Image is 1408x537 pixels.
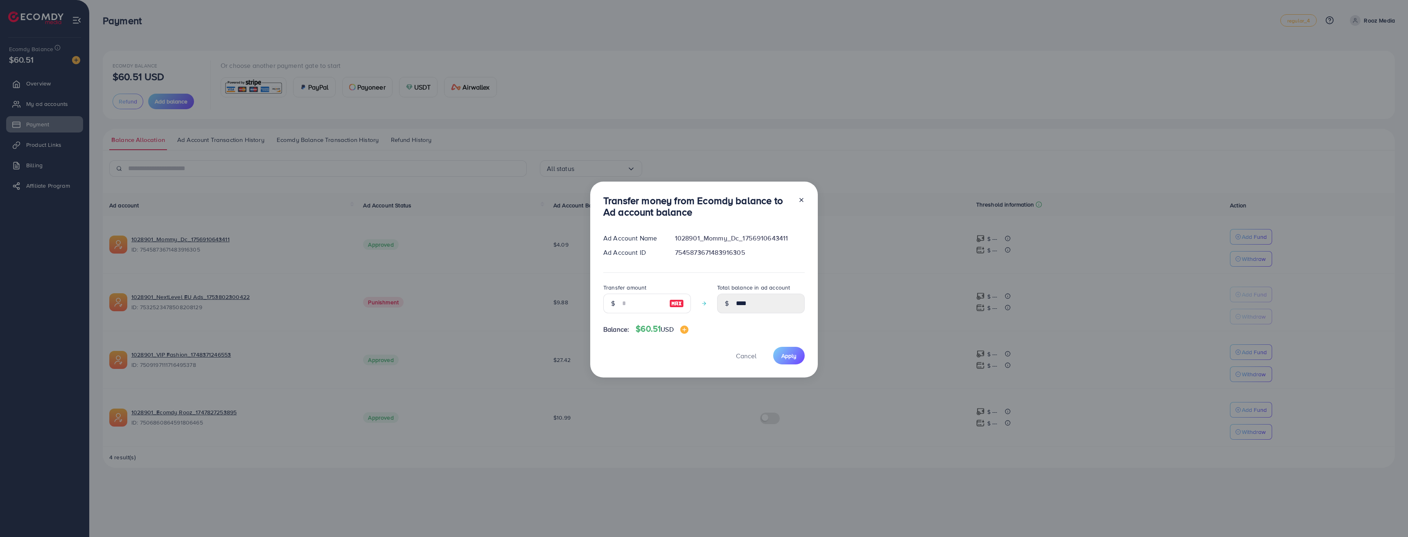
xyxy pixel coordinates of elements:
div: 7545873671483916305 [668,248,811,257]
div: Ad Account Name [597,234,668,243]
span: Apply [781,352,797,360]
img: image [680,326,688,334]
label: Total balance in ad account [717,283,790,292]
img: image [669,299,684,308]
span: Cancel [736,351,756,360]
div: 1028901_Mommy_Dc_1756910643411 [668,234,811,243]
button: Apply [773,347,805,364]
span: Balance: [603,325,629,334]
button: Cancel [726,347,767,364]
span: USD [661,325,673,334]
h3: Transfer money from Ecomdy balance to Ad account balance [603,195,792,218]
div: Ad Account ID [597,248,668,257]
h4: $60.51 [636,324,688,334]
label: Transfer amount [603,283,646,292]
